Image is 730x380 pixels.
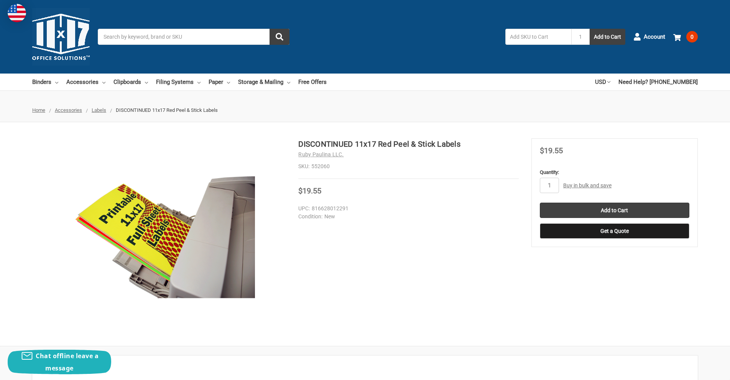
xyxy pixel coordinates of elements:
a: Binders [32,74,58,90]
h2: Description [40,364,690,375]
a: Buy in bulk and save [563,182,612,188]
a: Storage & Mailing [238,74,290,90]
a: 0 [673,27,698,47]
span: $19.55 [540,146,563,155]
a: Need Help? [PHONE_NUMBER] [618,74,698,90]
a: Ruby Paulina LLC. [298,151,344,157]
input: Search by keyword, brand or SKU [98,29,289,45]
a: Free Offers [298,74,327,90]
span: 0 [686,31,698,43]
label: Quantity: [540,169,689,176]
img: 11x17.com [32,8,90,66]
input: Add to Cart [540,203,689,218]
a: Clipboards [113,74,148,90]
img: duty and tax information for United States [8,4,26,22]
span: DISCONTINUED 11x17 Red Peel & Stick Labels [116,107,218,113]
button: Chat offline leave a message [8,350,111,374]
h1: DISCONTINUED 11x17 Red Peel & Stick Labels [298,138,519,150]
dt: UPC: [298,205,310,213]
dd: 552060 [298,162,519,170]
button: Add to Cart [590,29,625,45]
span: $19.55 [298,186,321,195]
dt: SKU: [298,162,309,170]
a: Paper [209,74,230,90]
a: Filing Systems [156,74,201,90]
dd: New [298,213,515,221]
span: Account [644,33,665,41]
a: Labels [92,107,106,113]
img: 11x17 Red Peel & Stick Labels [63,138,255,330]
dt: Condition: [298,213,322,221]
dd: 816628012291 [298,205,515,213]
a: Home [32,107,45,113]
a: Accessories [55,107,82,113]
a: USD [595,74,610,90]
input: Add SKU to Cart [505,29,571,45]
button: Get a Quote [540,223,689,239]
a: Account [633,27,665,47]
span: Chat offline leave a message [36,352,99,372]
a: Accessories [66,74,105,90]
